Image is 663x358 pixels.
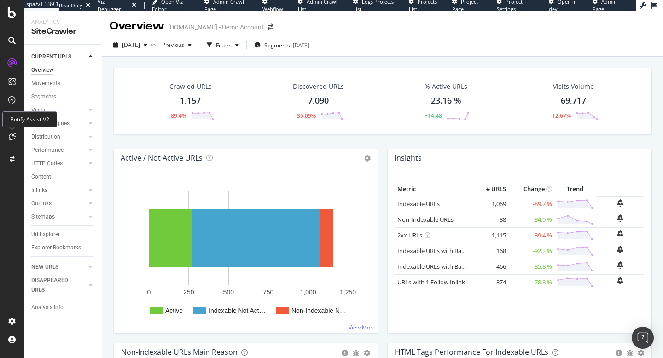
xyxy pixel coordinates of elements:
[122,41,140,49] span: 2025 Oct. 9th
[121,182,370,326] svg: A chart.
[268,24,273,30] div: arrow-right-arrow-left
[395,152,422,164] h4: Insights
[617,261,623,269] div: bell-plus
[508,227,554,243] td: -89.4 %
[397,278,465,286] a: URLs with 1 Follow Inlink
[31,159,63,168] div: HTTP Codes
[617,199,623,207] div: bell-plus
[31,276,78,295] div: DISAPPEARED URLS
[2,111,57,127] div: Botify Assist V2
[158,38,195,52] button: Previous
[169,82,212,91] div: Crawled URLs
[508,196,554,212] td: -89.7 %
[31,92,95,102] a: Segments
[308,95,329,107] div: 7,090
[31,145,64,155] div: Performance
[31,172,95,182] a: Content
[158,41,184,49] span: Previous
[397,262,498,271] a: Indexable URLs with Bad Description
[31,92,56,102] div: Segments
[553,82,594,91] div: Visits Volume
[151,40,158,48] span: vs
[31,119,86,128] a: Search Engines
[508,274,554,290] td: -78.8 %
[395,182,471,196] th: Metric
[31,185,47,195] div: Inlinks
[31,145,86,155] a: Performance
[616,350,622,356] div: circle-info
[293,41,309,49] div: [DATE]
[183,289,194,296] text: 250
[471,182,508,196] th: # URLS
[471,243,508,259] td: 168
[203,38,243,52] button: Filters
[59,2,84,9] div: ReadOnly:
[632,327,654,349] div: Open Intercom Messenger
[121,347,238,357] div: Non-Indexable URLs Main Reason
[425,112,442,120] div: +14.48
[110,38,151,52] button: [DATE]
[223,289,234,296] text: 500
[31,230,95,239] a: Url Explorer
[300,289,316,296] text: 1,000
[617,277,623,284] div: bell-plus
[216,41,232,49] div: Filters
[31,52,71,62] div: CURRENT URLS
[31,230,60,239] div: Url Explorer
[31,303,64,312] div: Analysis Info
[397,200,440,208] a: Indexable URLs
[31,105,86,115] a: Visits
[364,155,371,162] i: Options
[508,182,554,196] th: Change
[508,212,554,227] td: -84.9 %
[31,212,86,222] a: Sitemaps
[165,307,183,314] text: Active
[31,185,86,195] a: Inlinks
[617,230,623,237] div: bell-plus
[31,262,86,272] a: NEW URLS
[425,82,467,91] div: % Active URLs
[31,79,95,88] a: Movements
[31,65,95,75] a: Overview
[31,79,60,88] div: Movements
[168,23,264,32] div: [DOMAIN_NAME] - Demo Account
[31,18,94,26] div: Analytics
[31,243,95,253] a: Explorer Bookmarks
[397,215,454,224] a: Non-Indexable URLs
[554,182,596,196] th: Trend
[617,214,623,222] div: bell-plus
[471,227,508,243] td: 1,115
[293,82,344,91] div: Discovered URLs
[31,303,95,312] a: Analysis Info
[31,199,86,208] a: Outlinks
[31,243,81,253] div: Explorer Bookmarks
[31,132,60,142] div: Distribution
[340,289,356,296] text: 1,250
[471,274,508,290] td: 374
[627,350,633,356] div: bug
[617,246,623,253] div: bell-plus
[263,289,274,296] text: 750
[638,350,644,356] div: gear
[209,307,266,314] text: Indexable Not Act…
[397,247,474,255] a: Indexable URLs with Bad H1
[471,196,508,212] td: 1,069
[471,259,508,274] td: 466
[250,38,313,52] button: Segments[DATE]
[431,95,461,107] div: 23.16 %
[353,350,359,356] div: bug
[262,6,283,12] span: Webflow
[31,199,52,208] div: Outlinks
[169,112,186,120] div: -89.4%
[31,262,58,272] div: NEW URLS
[147,289,151,296] text: 0
[31,26,94,37] div: SiteCrawler
[561,95,586,107] div: 69,717
[397,231,422,239] a: 2xx URLs
[364,350,370,356] div: gear
[508,243,554,259] td: -92.2 %
[31,105,45,115] div: Visits
[342,350,348,356] div: circle-info
[180,95,201,107] div: 1,157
